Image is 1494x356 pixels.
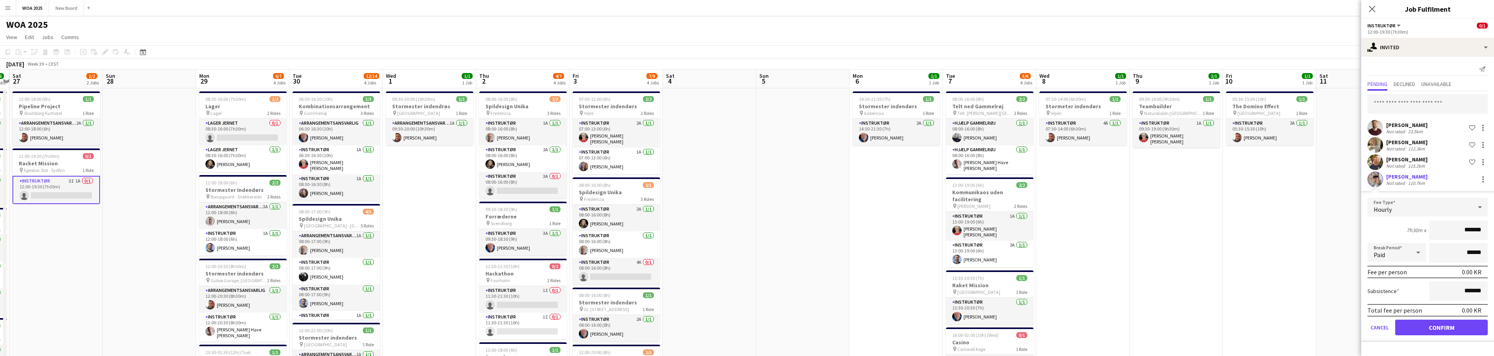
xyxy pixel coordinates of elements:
span: 9 [1132,77,1142,86]
span: Fri [573,72,579,79]
span: 1/2 [86,73,97,79]
app-card-role: Hjælp Gammelrøj1/108:00-16:00 (8h)[PERSON_NAME] [946,119,1033,145]
div: 12:00-18:00 (6h)2/2Stormester Indendørs Borupgaard - Snekkersten2 RolesArrangementsansvarlig3A1/1... [199,175,287,256]
app-job-card: 08:00-16:00 (8h)2/2Telt ned Gammelrøj Telt. [PERSON_NAME][GEOGRAPHIC_DATA]2 RolesHjælp Gammelrøj1... [946,91,1033,174]
span: 1 [385,77,396,86]
span: Tue [293,72,302,79]
span: 08:00-16:00 (8h) [486,96,517,102]
span: 13:00-19:00 (6h) [952,182,984,188]
span: 0/1 [83,153,94,159]
app-job-card: 13:30-20:30 (7h)1/1Raket Mission [GEOGRAPHIC_DATA]1 RoleInstruktør1/113:30-20:30 (7h)[PERSON_NAME] [946,270,1033,324]
span: 2/3 [643,182,654,188]
span: 5/6 [1020,73,1031,79]
span: 09:30-20:00 (10h30m) [392,96,435,102]
span: 1/2 [270,96,280,102]
span: 1 Role [82,167,94,173]
span: [GEOGRAPHIC_DATA] - [GEOGRAPHIC_DATA] [304,223,361,229]
div: 08:00-16:00 (8h)2/3Spildesign Unika Fredericia3 RolesInstruktør2A1/108:00-16:00 (8h)[PERSON_NAME]... [573,177,660,284]
app-card-role: Instruktør1A1/113:00-19:00 (6h)[PERSON_NAME] [PERSON_NAME] [946,212,1033,241]
h3: Stormester indendrøs [386,103,473,110]
app-job-card: 09:30-20:00 (10h30m)1/1Stormester indendrøs [GEOGRAPHIC_DATA]1 RoleArrangementsansvarlig1A1/109:3... [386,91,473,145]
app-job-card: 06:30-16:30 (10h)3/3Kombinationsarrangement Gammelrøj3 RolesArrangementsansvarlig1/106:30-16:30 (... [293,91,380,201]
span: 11 [1318,77,1328,86]
span: 1 Role [82,110,94,116]
span: 06:30-16:30 (10h) [299,96,333,102]
h3: Stormester indendørs [573,299,660,306]
app-card-role: Arrangementsansvarlig2A1/112:00-18:00 (6h)[PERSON_NAME] [12,119,100,145]
span: 2 Roles [1014,110,1027,116]
span: Lager [211,110,222,116]
span: Gammelrøj [304,110,327,116]
span: Jobs [42,34,54,41]
span: 1 Role [1016,346,1027,352]
div: 1 Job [1302,80,1312,86]
span: 2/2 [270,263,280,269]
span: Fri [1226,72,1232,79]
span: Tue [946,72,955,79]
app-card-role: Arrangementsansvarlig1/112:00-20:30 (8h30m)[PERSON_NAME] [199,286,287,313]
span: Pending [1367,81,1387,87]
div: 4 Jobs [364,80,379,86]
span: 6/7 [273,73,284,79]
app-card-role: Instruktør2A1/107:00-13:00 (6h)[PERSON_NAME] [PERSON_NAME] [573,119,660,148]
span: 16:00-02:00 (10h) (Wed) [952,332,999,338]
span: Vejle [584,110,593,116]
div: 09:30-19:00 (9h30m)1/1Teambuilder Naturskolen [GEOGRAPHIC_DATA]1 RoleInstruktør1A1/109:30-19:00 (... [1133,91,1220,148]
span: 1 Role [1203,110,1214,116]
div: 4 Jobs [647,80,659,86]
div: 4 Jobs [273,80,286,86]
span: 1/1 [550,347,560,353]
app-job-card: 14:30-21:30 (7h)1/1Stormester indendørs Aabenraa1 RoleInstruktør2A1/114:30-21:30 (7h)[PERSON_NAME] [853,91,940,145]
div: [PERSON_NAME] [1386,139,1428,146]
app-job-card: 07:30-14:00 (6h30m)1/1Stormeter indendørs Vejen1 RoleInstruktør4A1/107:30-14:00 (6h30m)[PERSON_NAME] [1039,91,1127,145]
span: Vejen [1051,110,1062,116]
div: 1 Job [1116,80,1126,86]
span: 3/3 [363,96,374,102]
span: 1/1 [550,206,560,212]
span: 2 Roles [267,110,280,116]
h3: Hackathon [479,270,567,277]
span: 12:00-20:00 (8h) [579,349,610,355]
span: [GEOGRAPHIC_DATA] [1237,110,1280,116]
a: Jobs [39,32,57,42]
span: Paid [1374,251,1385,259]
span: 4/5 [363,209,374,215]
span: 1 Role [1016,289,1027,295]
span: Instruktør [1367,23,1396,29]
div: Invited [1361,38,1494,57]
span: Comms [61,34,79,41]
span: 09:30-19:00 (9h30m) [1139,96,1180,102]
span: 1/1 [270,349,280,355]
div: [DATE] [6,60,24,68]
span: 30 [291,77,302,86]
app-job-card: 13:00-19:00 (6h)2/2Kommunikaos uden facilitering [PERSON_NAME]2 RolesInstruktør1A1/113:00-19:00 (... [946,177,1033,267]
span: Comwell Køge [957,346,985,352]
span: 7/9 [646,73,657,79]
app-card-role: Instruktør1/108:00-17:00 (9h)[PERSON_NAME] [293,284,380,311]
app-card-role: Hjælp Gammelrøj1/108:00-16:00 (8h)[PERSON_NAME] Have [PERSON_NAME] [PERSON_NAME] [946,145,1033,174]
span: Skodsborg Kurhotel [24,110,62,116]
span: Mon [853,72,863,79]
div: 112.3km [1407,146,1426,152]
div: [PERSON_NAME] [1386,122,1428,129]
app-card-role: Instruktør1/108:00-16:00 (8h)[PERSON_NAME] [573,231,660,258]
div: Not rated [1386,163,1407,169]
app-job-card: 12:00-20:30 (8h30m)2/2Stormester indendørs Gubsø Garage, [GEOGRAPHIC_DATA]2 RolesArrangementsansv... [199,259,287,342]
app-job-card: 12:00-18:00 (6h)1/1Pipeline Project Skodsborg Kurhotel1 RoleArrangementsansvarlig2A1/112:00-18:00... [12,91,100,145]
span: Gl. [STREET_ADDRESS] [584,306,629,312]
app-card-role: Instruktør1A1/109:30-19:00 (9h30m)[PERSON_NAME] [PERSON_NAME] [1133,119,1220,148]
app-job-card: 09:30-18:30 (9h)1/1Forræderne Svendborg1 RoleInstruktør3A1/109:30-18:30 (9h)[PERSON_NAME] [479,202,567,256]
span: Aabenraa [864,110,884,116]
span: [PERSON_NAME] [957,203,991,209]
button: Cancel [1367,320,1392,335]
app-card-role: Instruktør4A0/108:00-16:00 (8h) [573,258,660,284]
span: 1/1 [928,73,939,79]
a: Edit [22,32,37,42]
h3: Racket Mission [12,160,100,167]
app-card-role: Instruktør1A1/108:00-17:00 (9h) [293,311,380,338]
span: 2 Roles [1014,203,1027,209]
app-job-card: 08:30-16:00 (7h30m)1/2Lager Lager2 RolesLager Jernet0/108:30-16:00 (7h30m) Lager Jernet1/108:30-1... [199,91,287,172]
span: 1/1 [1110,96,1121,102]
